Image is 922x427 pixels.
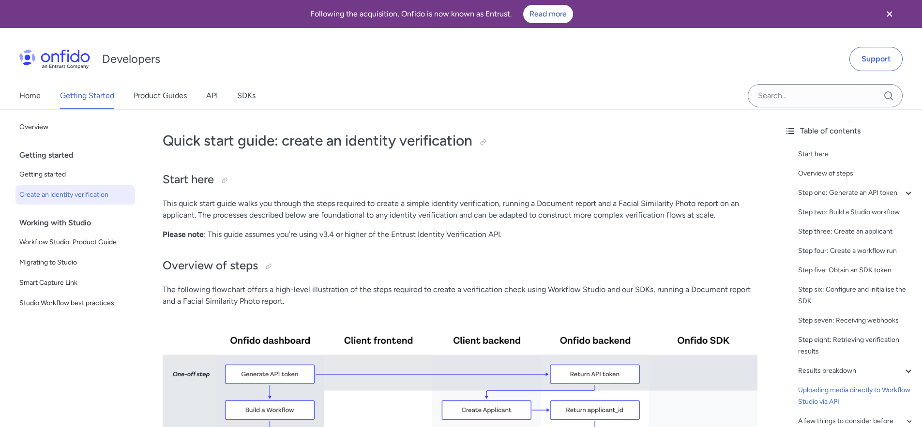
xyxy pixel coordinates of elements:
[134,82,187,109] a: Product Guides
[798,168,914,179] a: Overview of steps
[60,82,114,109] a: Getting Started
[15,233,135,252] a: Workflow Studio: Product Guide
[237,82,256,109] a: SDKs
[19,277,131,289] span: Smart Capture Link
[163,284,757,307] p: The following flowchart offers a high-level illustration of the steps required to create a verifi...
[102,51,160,67] h1: Developers
[798,334,914,357] a: Step eight: Retrieving verification results
[798,315,914,326] a: Step seven: Receiving webhooks
[163,258,757,274] h2: Overview of steps
[884,8,895,20] svg: Close banner
[19,257,131,268] span: Migrating to Studio
[15,273,135,293] a: Smart Capture Link
[19,49,90,69] img: Onfido Logo
[523,5,573,23] a: Read more
[785,125,914,137] div: Table of contents
[12,5,872,23] div: Following the acquisition, Onfido is now known as Entrust.
[19,189,131,201] span: Create an identity verification
[798,365,914,377] a: Results breakdown
[15,253,135,272] a: Migrating to Studio
[163,229,757,240] p: : This guide assumes you're using v3.4 or higher of the Entrust Identity Verification API.
[798,284,914,307] a: Step six: Configure and initialise the SDK
[798,265,914,276] a: Step five: Obtain an SDK token
[798,206,914,218] a: Step two: Build a Studio workflow
[798,187,914,199] a: Step one: Generate an API token
[163,230,204,239] strong: Please note
[798,226,914,237] a: Step three: Create an applicant
[19,146,139,165] div: Getting started
[163,198,757,221] p: This quick start guide walks you through the steps required to create a simple identity verificat...
[19,169,131,180] span: Getting started
[19,213,139,233] div: Working with Studio
[206,82,218,109] a: API
[849,47,903,71] a: Support
[872,2,907,26] button: Close banner
[19,82,41,109] a: Home
[15,294,135,313] a: Studio Workflow best practices
[798,245,914,257] a: Step four: Create a workflow run
[15,185,135,205] a: Create an identity verification
[19,121,131,133] span: Overview
[163,131,757,150] h1: Quick start guide: create an identity verification
[19,236,131,248] span: Workflow Studio: Product Guide
[798,384,914,408] a: Uploading media directly to Workflow Studio via API
[798,148,914,160] a: Start here
[163,172,757,188] h2: Start here
[15,118,135,137] a: Overview
[748,84,903,107] input: Onfido search input field
[15,165,135,184] a: Getting started
[19,297,131,309] span: Studio Workflow best practices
